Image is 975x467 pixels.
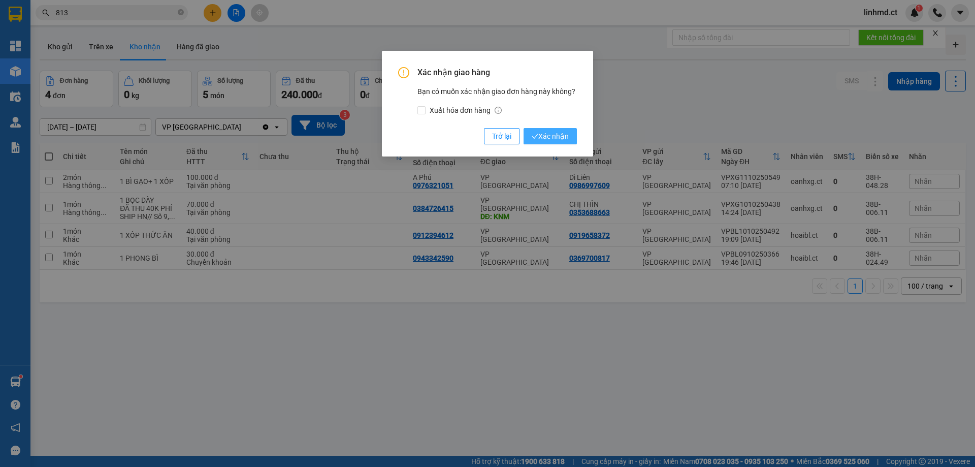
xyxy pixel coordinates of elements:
button: Trở lại [484,128,519,144]
span: info-circle [495,107,502,114]
span: Trở lại [492,131,511,142]
span: Xác nhận giao hàng [417,67,577,78]
span: Xuất hóa đơn hàng [426,105,506,116]
span: exclamation-circle [398,67,409,78]
li: Cổ Đạm, xã [GEOGRAPHIC_DATA], [GEOGRAPHIC_DATA] [95,25,425,38]
span: check [532,133,538,140]
img: logo.jpg [13,13,63,64]
button: checkXác nhận [524,128,577,144]
span: Xác nhận [532,131,569,142]
b: GỬI : VP [GEOGRAPHIC_DATA] [13,74,151,108]
div: Bạn có muốn xác nhận giao đơn hàng này không? [417,86,577,116]
li: Hotline: 1900252555 [95,38,425,50]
